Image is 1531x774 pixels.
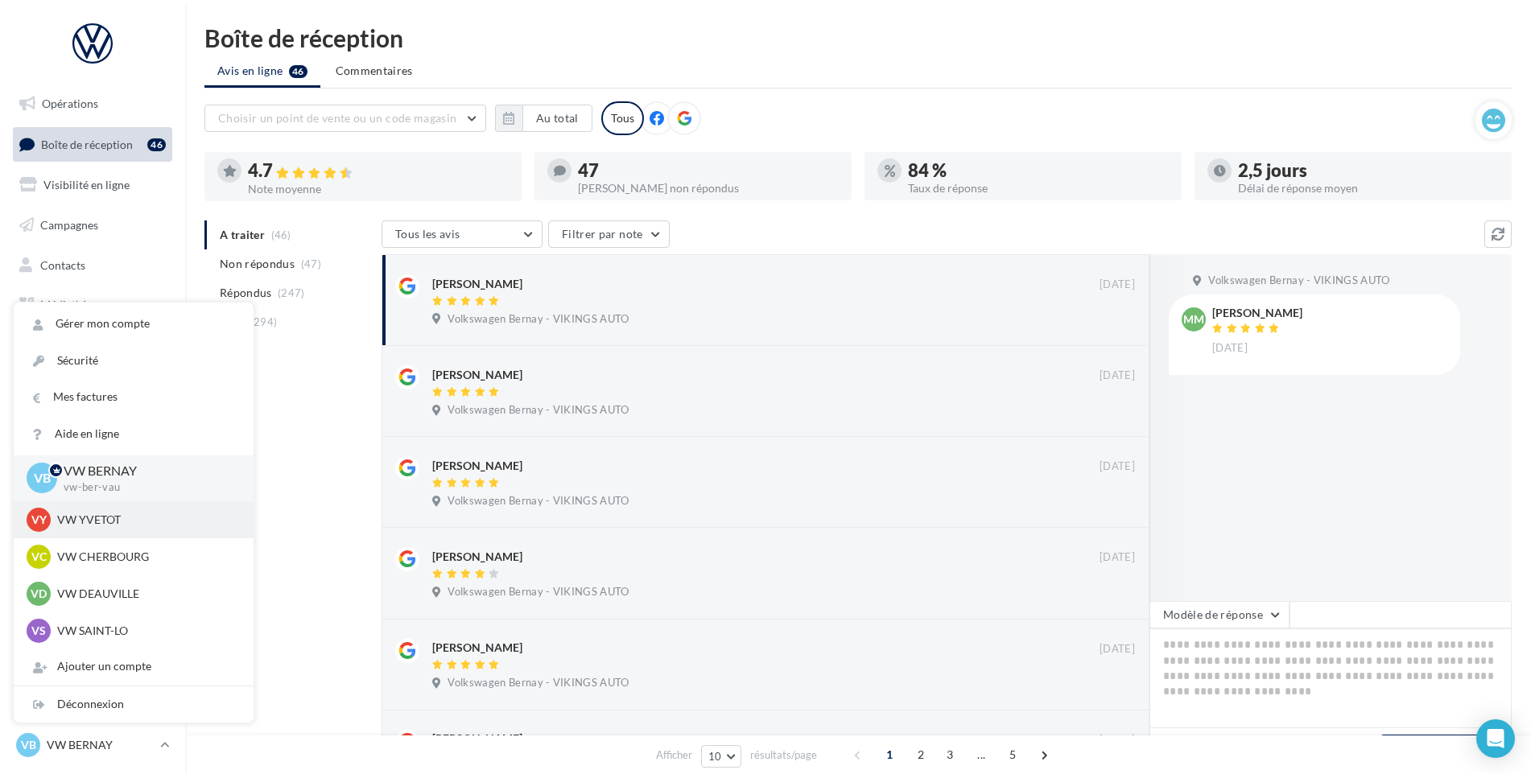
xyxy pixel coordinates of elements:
span: MM [1183,311,1204,327]
span: Tous les avis [395,227,460,241]
div: 47 [578,162,839,179]
div: 84 % [908,162,1169,179]
span: Non répondus [220,256,295,272]
span: (247) [278,286,305,299]
div: 46 [147,138,166,151]
span: Opérations [42,97,98,110]
p: VW YVETOT [57,512,234,528]
div: 4.7 [248,162,509,180]
div: Déconnexion [14,686,254,723]
span: Volkswagen Bernay - VIKINGS AUTO [448,312,629,327]
span: 1 [877,742,902,768]
button: Choisir un point de vente ou un code magasin [204,105,486,132]
span: VB [34,469,51,488]
div: 2,5 jours [1238,162,1499,179]
a: Campagnes [10,208,175,242]
div: Open Intercom Messenger [1476,719,1515,758]
p: VW BERNAY [47,737,154,753]
p: VW CHERBOURG [57,549,234,565]
a: Boîte de réception46 [10,127,175,162]
p: VW DEAUVILLE [57,586,234,602]
span: VC [31,549,47,565]
span: Médiathèque [40,298,106,311]
span: [DATE] [1100,642,1135,657]
a: Opérations [10,87,175,121]
span: résultats/page [750,747,817,763]
button: Au total [495,105,592,132]
a: Médiathèque [10,288,175,322]
span: 3 [937,742,963,768]
div: Boîte de réception [204,26,1512,50]
span: Choisir un point de vente ou un code magasin [218,111,456,125]
span: VD [31,586,47,602]
div: Taux de réponse [908,183,1169,194]
a: Aide en ligne [14,416,254,452]
span: VY [31,512,47,528]
div: Ajouter un compte [14,648,254,685]
a: VB VW BERNAY [13,730,172,760]
span: [DATE] [1100,733,1135,747]
div: [PERSON_NAME] [1212,307,1302,319]
div: [PERSON_NAME] non répondus [578,183,839,194]
span: [DATE] [1100,368,1135,383]
div: [PERSON_NAME] [432,640,522,656]
span: Visibilité en ligne [43,178,130,191]
span: ... [968,742,994,768]
div: Note moyenne [248,183,509,195]
span: Volkswagen Bernay - VIKINGS AUTO [448,585,629,599]
a: Visibilité en ligne [10,168,175,202]
div: [PERSON_NAME] [432,458,522,474]
span: Répondus [220,285,272,301]
span: Volkswagen Bernay - VIKINGS AUTO [448,676,629,690]
div: [PERSON_NAME] [432,731,522,747]
span: 5 [1000,742,1025,768]
a: Sécurité [14,343,254,379]
span: Volkswagen Bernay - VIKINGS AUTO [448,403,629,418]
button: Filtrer par note [548,220,670,248]
a: PLV et print personnalisable [10,368,175,416]
span: [DATE] [1100,459,1135,474]
span: Boîte de réception [41,137,133,150]
span: Campagnes [40,218,98,232]
span: (47) [301,257,321,270]
a: Contacts [10,249,175,282]
div: [PERSON_NAME] [432,367,522,383]
span: Volkswagen Bernay - VIKINGS AUTO [448,494,629,508]
a: Gérer mon compte [14,306,254,342]
span: Commentaires [336,63,413,79]
span: [DATE] [1212,341,1248,356]
div: Délai de réponse moyen [1238,183,1499,194]
span: 10 [708,750,722,763]
button: 10 [701,745,742,768]
a: Mes factures [14,379,254,415]
span: Volkswagen Bernay - VIKINGS AUTO [1208,274,1389,288]
button: Modèle de réponse [1149,601,1290,628]
span: Contacts [40,257,85,271]
span: (294) [250,315,278,328]
p: VW SAINT-LO [57,623,234,639]
span: Afficher [656,747,692,763]
button: Tous les avis [382,220,543,248]
span: [DATE] [1100,278,1135,292]
p: VW BERNAY [64,462,228,480]
div: [PERSON_NAME] [432,276,522,292]
a: Calendrier [10,328,175,362]
div: [PERSON_NAME] [432,549,522,565]
span: VS [31,623,46,639]
span: VB [21,737,36,753]
p: vw-ber-vau [64,480,228,495]
div: Tous [601,101,644,135]
span: [DATE] [1100,550,1135,565]
button: Au total [522,105,592,132]
a: Campagnes DataOnDemand [10,422,175,469]
span: 2 [908,742,934,768]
